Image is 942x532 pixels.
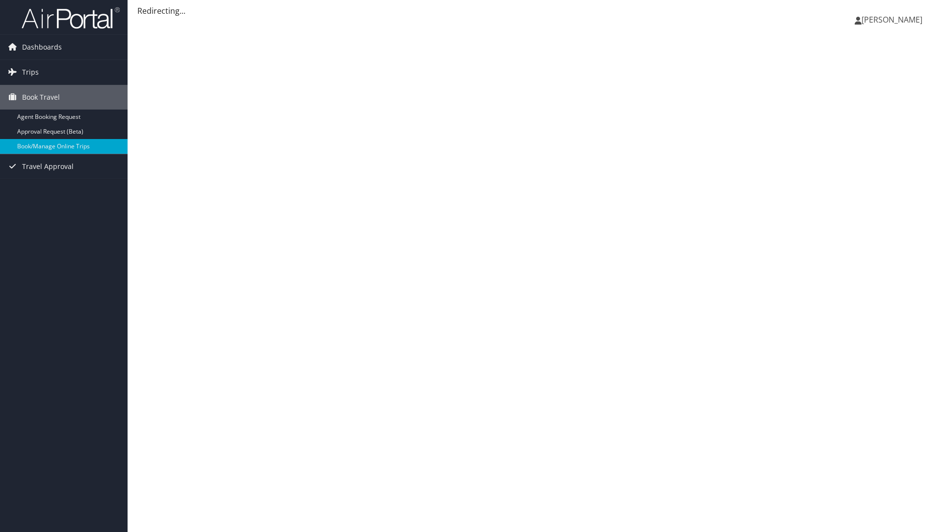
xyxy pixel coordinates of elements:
[137,5,932,17] div: Redirecting...
[22,60,39,84] span: Trips
[22,154,74,179] span: Travel Approval
[855,5,932,34] a: [PERSON_NAME]
[862,14,922,25] span: [PERSON_NAME]
[22,6,120,29] img: airportal-logo.png
[22,35,62,59] span: Dashboards
[22,85,60,110] span: Book Travel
